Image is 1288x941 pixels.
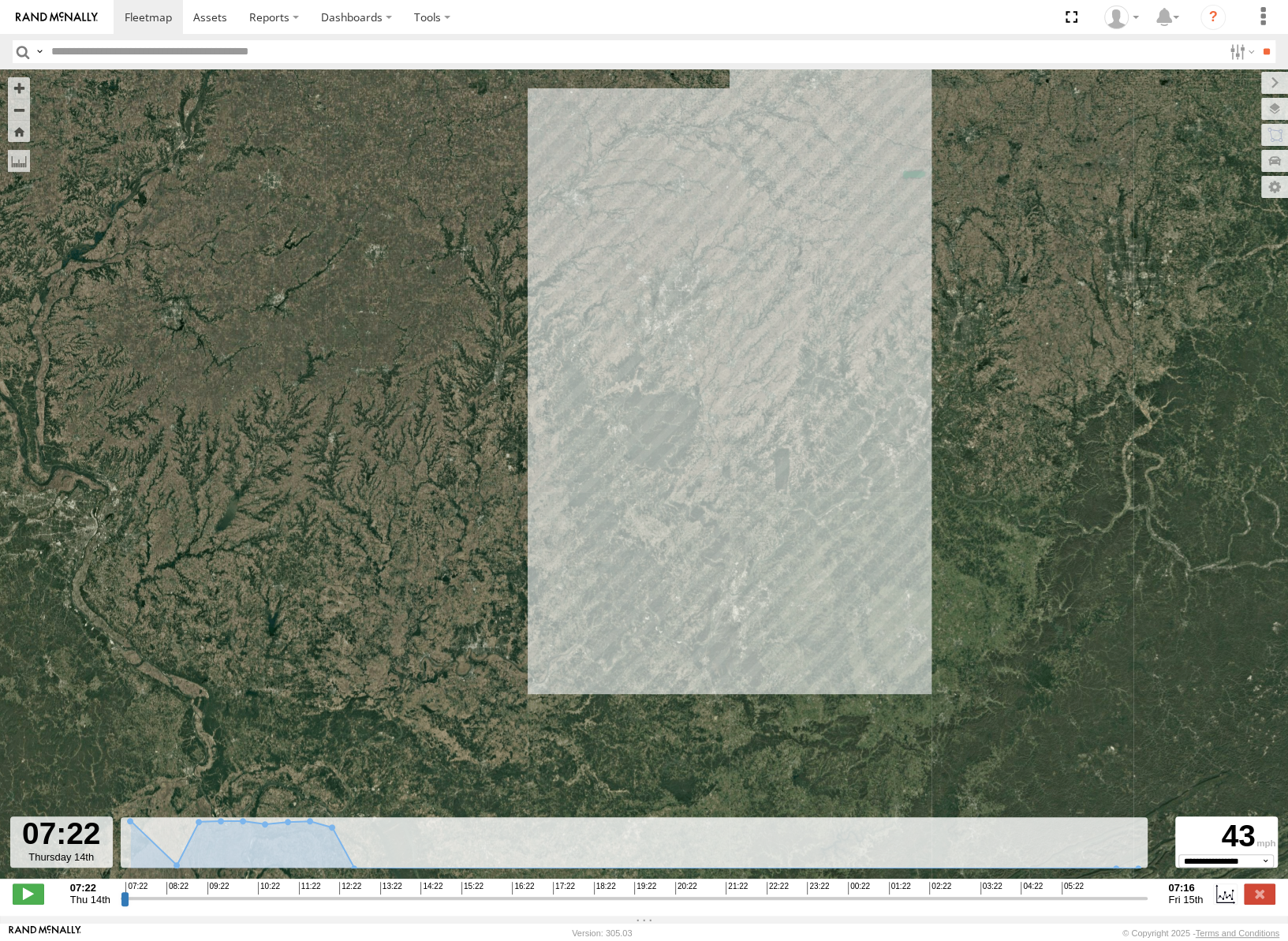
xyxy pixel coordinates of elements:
span: 16:22 [512,882,534,894]
span: 04:22 [1021,882,1043,894]
div: Version: 305.03 [572,928,632,938]
span: 21:22 [726,882,748,894]
strong: 07:22 [70,882,110,894]
span: 13:22 [380,882,402,894]
button: Zoom Home [8,121,30,142]
span: 12:22 [339,882,361,894]
a: Visit our Website [9,925,81,941]
label: Close [1244,883,1275,904]
div: © Copyright 2025 - [1122,928,1279,938]
span: 19:22 [634,882,656,894]
span: 01:22 [889,882,911,894]
span: 22:22 [767,882,789,894]
span: 15:22 [461,882,483,894]
label: Play/Stop [13,883,44,904]
span: 18:22 [594,882,616,894]
span: 11:22 [299,882,321,894]
div: Miky Transport [1099,6,1144,29]
span: 07:22 [125,882,147,894]
label: Search Query [33,40,46,63]
span: 14:22 [420,882,442,894]
span: 10:22 [258,882,280,894]
span: Fri 15th Aug 2025 [1168,894,1203,906]
span: 17:22 [553,882,575,894]
span: 23:22 [807,882,829,894]
label: Map Settings [1261,176,1288,198]
span: 02:22 [929,882,951,894]
span: 00:22 [848,882,870,894]
img: rand-logo.svg [16,12,98,23]
i: ? [1200,5,1226,30]
a: Terms and Conditions [1196,928,1279,938]
span: 20:22 [675,882,697,894]
div: 43 [1178,819,1275,853]
button: Zoom in [8,77,30,99]
label: Search Filter Options [1223,40,1257,63]
span: 03:22 [980,882,1002,894]
label: Measure [8,150,30,172]
span: Thu 14th Aug 2025 [70,894,110,906]
span: 08:22 [166,882,189,894]
span: 05:22 [1062,882,1084,894]
strong: 07:16 [1168,882,1203,894]
button: Zoom out [8,99,30,121]
span: 09:22 [207,882,230,894]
